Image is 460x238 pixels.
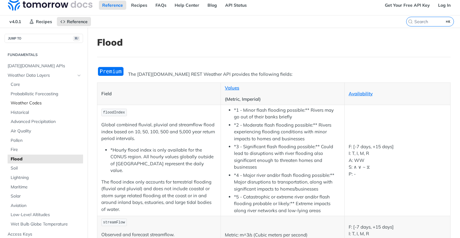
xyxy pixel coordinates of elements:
[11,175,82,181] span: Lightning
[8,192,83,201] a: Solar
[444,19,452,25] kbd: ⌘K
[101,179,217,213] p: The flood index only accounts for terrestrial flooding (fluvial and pluvial) and does not include...
[152,1,170,10] a: FAQs
[36,19,52,24] span: Recipes
[234,172,340,193] li: *4 - Major river and/or flash flooding possible:** Major disruptions to transportation, along wit...
[8,201,83,210] a: Aviation
[11,165,82,171] span: Soil
[11,212,82,218] span: Low-Level Altitudes
[8,89,83,99] a: Probabilistic Forecasting
[349,143,446,178] p: F: [-7 days, +15 days] I: T, I, M, R A: WW S: ∧ ∨ ~ ⧖ P: -
[8,173,83,182] a: Lightning
[234,122,340,142] li: *2 - Moderate flash flooding possible:** Rivers experiencing flooding conditions with minor impac...
[11,138,82,144] span: Pollen
[5,71,83,80] a: Weather Data LayersHide subpages for Weather Data Layers
[234,143,340,171] li: *3 - Significant flash flooding possible:** Could lead to disruptions with river flooding also si...
[11,156,82,162] span: Flood
[8,210,83,219] a: Low-Level Altitudes
[8,127,83,136] a: Air Quality
[171,1,203,10] a: Help Center
[349,91,373,96] a: Availability
[11,91,82,97] span: Probabilistic Forecasting
[8,72,75,79] span: Weather Data Layers
[103,110,125,115] span: floodIndex
[97,71,451,78] p: The [DATE][DOMAIN_NAME] REST Weather API provides the following fields:
[8,108,83,117] a: Historical
[67,19,88,24] span: Reference
[225,96,340,103] p: (Metric, Imperial)
[8,80,83,89] a: Core
[8,145,83,154] a: Fire
[103,220,125,225] span: streamFlow
[5,52,83,58] h2: Fundamentals
[222,1,250,10] a: API Status
[26,17,55,26] a: Recipes
[234,194,340,214] li: *5 - Catastrophic or extreme river and/or flash flooding probable or likely:** Extreme impacts al...
[110,147,217,174] li: *Hourly flood index is only available for the CONUS region. All hourly values globally outside of...
[77,73,82,78] button: Hide subpages for Weather Data Layers
[11,119,82,125] span: Advanced Precipitation
[8,220,83,229] a: Wet Bulb Globe Temperature
[6,17,24,26] span: v4.0.1
[11,193,82,199] span: Solar
[8,99,83,108] a: Weather Codes
[11,147,82,153] span: Fire
[234,107,340,121] li: *1 - Minor flash flooding possible:** Rivers may go out of their banks briefly
[11,100,82,106] span: Weather Codes
[5,61,83,71] a: [DATE][DOMAIN_NAME] APIs
[5,34,83,43] button: JUMP TO⌘/
[8,63,82,69] span: [DATE][DOMAIN_NAME] APIs
[382,1,433,10] a: Get Your Free API Key
[11,128,82,134] span: Air Quality
[408,19,413,24] svg: Search
[8,183,83,192] a: Maritime
[11,221,82,227] span: Wet Bulb Globe Temperature
[11,110,82,116] span: Historical
[8,117,83,126] a: Advanced Precipitation
[225,85,239,91] a: Values
[73,36,80,41] span: ⌘/
[8,136,83,145] a: Pollen
[128,1,151,10] a: Recipes
[99,1,126,10] a: Reference
[101,90,217,97] p: Field
[57,17,91,26] a: Reference
[11,82,82,88] span: Core
[8,231,82,237] span: Access Keys
[101,121,217,142] p: Global combined fluvial, pluvial and streamflow flood index based on 10, 50, 100, 500 and 5,000 y...
[11,184,82,190] span: Maritime
[8,164,83,173] a: Soil
[11,203,82,209] span: Aviation
[204,1,220,10] a: Blog
[8,155,83,164] a: Flood
[97,37,451,48] h1: Flood
[435,1,454,10] a: Log In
